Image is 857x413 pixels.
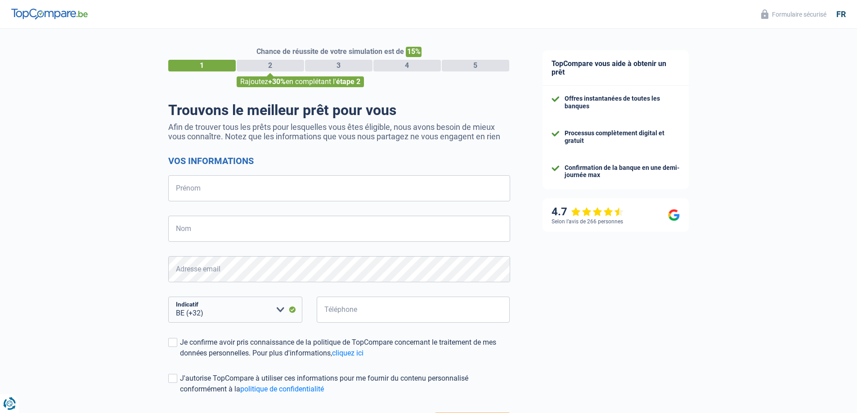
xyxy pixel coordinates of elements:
div: 4.7 [552,205,624,218]
div: 4 [373,60,441,71]
button: Formulaire sécurisé [756,7,832,22]
div: fr [836,9,846,19]
div: TopCompare vous aide à obtenir un prêt [543,50,689,86]
div: J'autorise TopCompare à utiliser ces informations pour me fournir du contenu personnalisé conform... [180,373,510,395]
h2: Vos informations [168,155,510,166]
span: +30% [268,77,286,86]
div: 1 [168,60,236,71]
div: Confirmation de la banque en une demi-journée max [565,164,680,179]
a: politique de confidentialité [240,385,324,393]
div: 2 [237,60,304,71]
div: Selon l’avis de 266 personnes [552,218,623,225]
input: 401020304 [317,297,510,323]
img: TopCompare Logo [11,9,88,19]
div: Je confirme avoir pris connaissance de la politique de TopCompare concernant le traitement de mes... [180,337,510,359]
div: Rajoutez en complétant l' [237,76,364,87]
div: 3 [305,60,372,71]
div: Offres instantanées de toutes les banques [565,95,680,110]
h1: Trouvons le meilleur prêt pour vous [168,102,510,119]
span: Chance de réussite de votre simulation est de [256,47,404,56]
p: Afin de trouver tous les prêts pour lesquelles vous êtes éligible, nous avons besoin de mieux vou... [168,122,510,141]
span: 15% [406,47,422,57]
a: cliquez ici [332,349,363,357]
div: 5 [442,60,509,71]
span: étape 2 [336,77,360,86]
div: Processus complètement digital et gratuit [565,129,680,145]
